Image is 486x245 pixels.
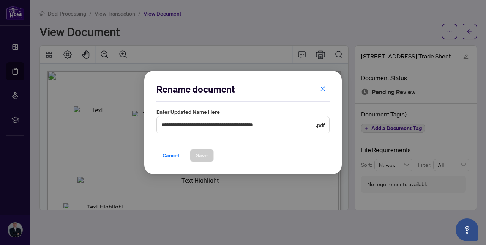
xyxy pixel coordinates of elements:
button: Open asap [456,218,478,241]
span: Cancel [163,149,179,162]
h2: Rename document [156,83,330,95]
span: close [320,86,325,91]
label: Enter updated name here [156,108,330,116]
button: Cancel [156,149,185,162]
span: .pdf [316,121,325,129]
button: Save [190,149,214,162]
